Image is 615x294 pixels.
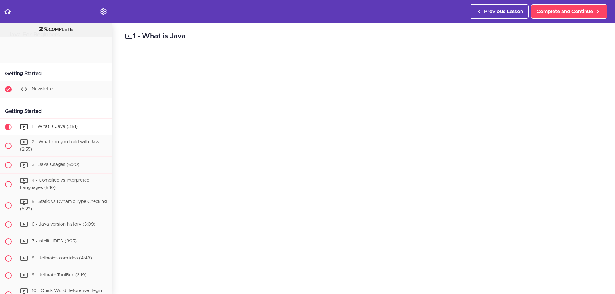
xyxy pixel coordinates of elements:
svg: Settings Menu [100,8,107,15]
span: 3 - Java Usages (6:20) [32,163,79,167]
span: 8 - Jetbrains com_idea (4:48) [32,256,92,260]
span: Complete and Continue [537,8,593,15]
div: COMPLETE [8,25,104,34]
svg: Back to course curriculum [4,8,12,15]
span: 7 - IntelliJ IDEA (3:25) [32,239,77,243]
span: Previous Lesson [484,8,523,15]
span: 1 - What is Java (3:51) [32,124,78,129]
h2: 1 - What is Java [125,31,602,42]
a: Complete and Continue [531,4,607,19]
span: 5 - Static vs Dynamic Type Checking (5:22) [20,200,107,211]
span: 6 - Java version history (5:09) [32,222,95,226]
span: 2% [39,26,49,32]
span: 2 - What can you build with Java (2:55) [20,140,101,152]
span: Newsletter [32,87,54,91]
span: 4 - Compliled vs Interpreted Languages (5:10) [20,178,89,190]
span: 9 - JetbrainsToolBox (3:19) [32,273,86,277]
a: Previous Lesson [470,4,529,19]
